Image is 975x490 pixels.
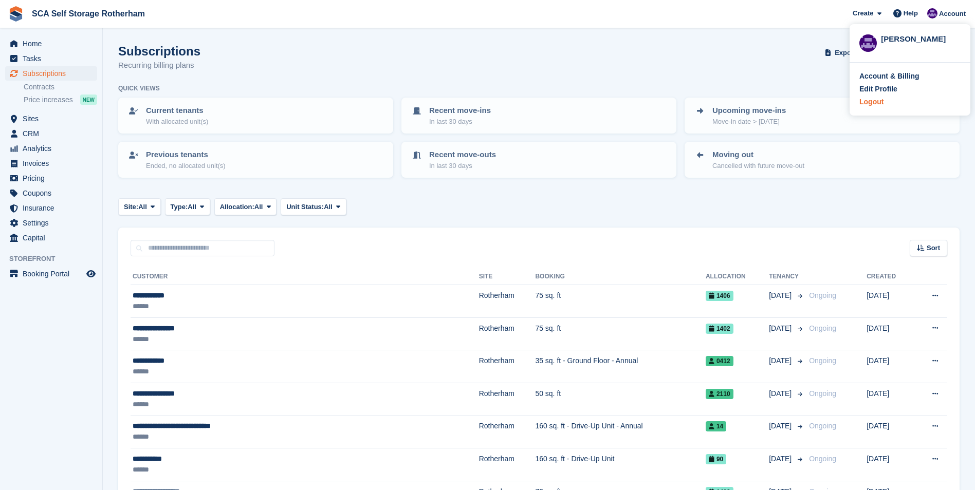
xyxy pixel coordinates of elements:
a: Logout [859,97,961,107]
td: Rotherham [479,350,536,383]
td: Rotherham [479,285,536,318]
td: [DATE] [867,416,913,448]
p: Moving out [712,149,804,161]
span: Ongoing [809,389,836,398]
span: 1402 [706,324,733,334]
div: NEW [80,95,97,105]
td: 50 sq. ft [535,383,706,416]
td: Rotherham [479,317,536,350]
span: Ongoing [809,422,836,430]
th: Allocation [706,269,769,285]
span: Ongoing [809,356,836,365]
span: [DATE] [769,290,794,301]
td: [DATE] [867,317,913,350]
span: Ongoing [809,324,836,332]
h1: Subscriptions [118,44,200,58]
span: Account [939,9,966,19]
span: Unit Status: [286,202,324,212]
a: menu [5,201,97,215]
p: With allocated unit(s) [146,117,208,127]
span: [DATE] [769,388,794,399]
p: Ended, no allocated unit(s) [146,161,226,171]
td: [DATE] [867,448,913,481]
span: All [254,202,263,212]
a: menu [5,36,97,51]
a: menu [5,216,97,230]
td: Rotherham [479,383,536,416]
td: Rotherham [479,448,536,481]
span: [DATE] [769,323,794,334]
p: Upcoming move-ins [712,105,786,117]
img: Kelly Neesham [859,34,877,52]
a: menu [5,171,97,185]
span: All [138,202,147,212]
td: Rotherham [479,416,536,448]
span: Booking Portal [23,267,84,281]
a: Upcoming move-ins Move-in date > [DATE] [686,99,959,133]
a: Preview store [85,268,97,280]
a: Recent move-ins In last 30 days [402,99,675,133]
th: Customer [131,269,479,285]
th: Created [867,269,913,285]
span: Create [853,8,873,18]
span: Type: [171,202,188,212]
p: Recent move-ins [429,105,491,117]
span: 14 [706,421,726,431]
span: Tasks [23,51,84,66]
th: Site [479,269,536,285]
a: menu [5,126,97,141]
span: Insurance [23,201,84,215]
p: Current tenants [146,105,208,117]
img: Kelly Neesham [927,8,937,18]
td: [DATE] [867,383,913,416]
span: Ongoing [809,291,836,299]
a: Account & Billing [859,71,961,82]
span: Capital [23,231,84,245]
a: menu [5,141,97,156]
a: Edit Profile [859,84,961,95]
a: menu [5,111,97,126]
div: Account & Billing [859,71,919,82]
button: Site: All [118,198,161,215]
p: Cancelled with future move-out [712,161,804,171]
p: Previous tenants [146,149,226,161]
a: Recent move-outs In last 30 days [402,143,675,177]
p: In last 30 days [429,161,496,171]
td: [DATE] [867,285,913,318]
h6: Quick views [118,84,160,93]
div: Logout [859,97,884,107]
span: Pricing [23,171,84,185]
span: Help [904,8,918,18]
a: menu [5,267,97,281]
span: Export [835,48,856,58]
img: stora-icon-8386f47178a22dfd0bd8f6a31ec36ba5ce8667c1dd55bd0f319d3a0aa187defe.svg [8,6,24,22]
span: [DATE] [769,355,794,366]
a: Previous tenants Ended, no allocated unit(s) [119,143,392,177]
span: 90 [706,454,726,464]
a: Price increases NEW [24,94,97,105]
a: menu [5,51,97,66]
p: Recent move-outs [429,149,496,161]
span: Settings [23,216,84,230]
a: Contracts [24,82,97,92]
p: Move-in date > [DATE] [712,117,786,127]
a: menu [5,231,97,245]
td: 75 sq. ft [535,317,706,350]
td: 35 sq. ft - Ground Floor - Annual [535,350,706,383]
span: All [188,202,196,212]
span: Home [23,36,84,51]
span: Allocation: [220,202,254,212]
p: Recurring billing plans [118,60,200,71]
span: 0412 [706,356,733,366]
button: Type: All [165,198,210,215]
span: Subscriptions [23,66,84,81]
span: 1406 [706,291,733,301]
div: [PERSON_NAME] [881,33,961,43]
button: Allocation: All [214,198,277,215]
span: Storefront [9,254,102,264]
td: 160 sq. ft - Drive-Up Unit [535,448,706,481]
td: 160 sq. ft - Drive-Up Unit - Annual [535,416,706,448]
td: [DATE] [867,350,913,383]
a: menu [5,186,97,200]
span: Ongoing [809,455,836,463]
